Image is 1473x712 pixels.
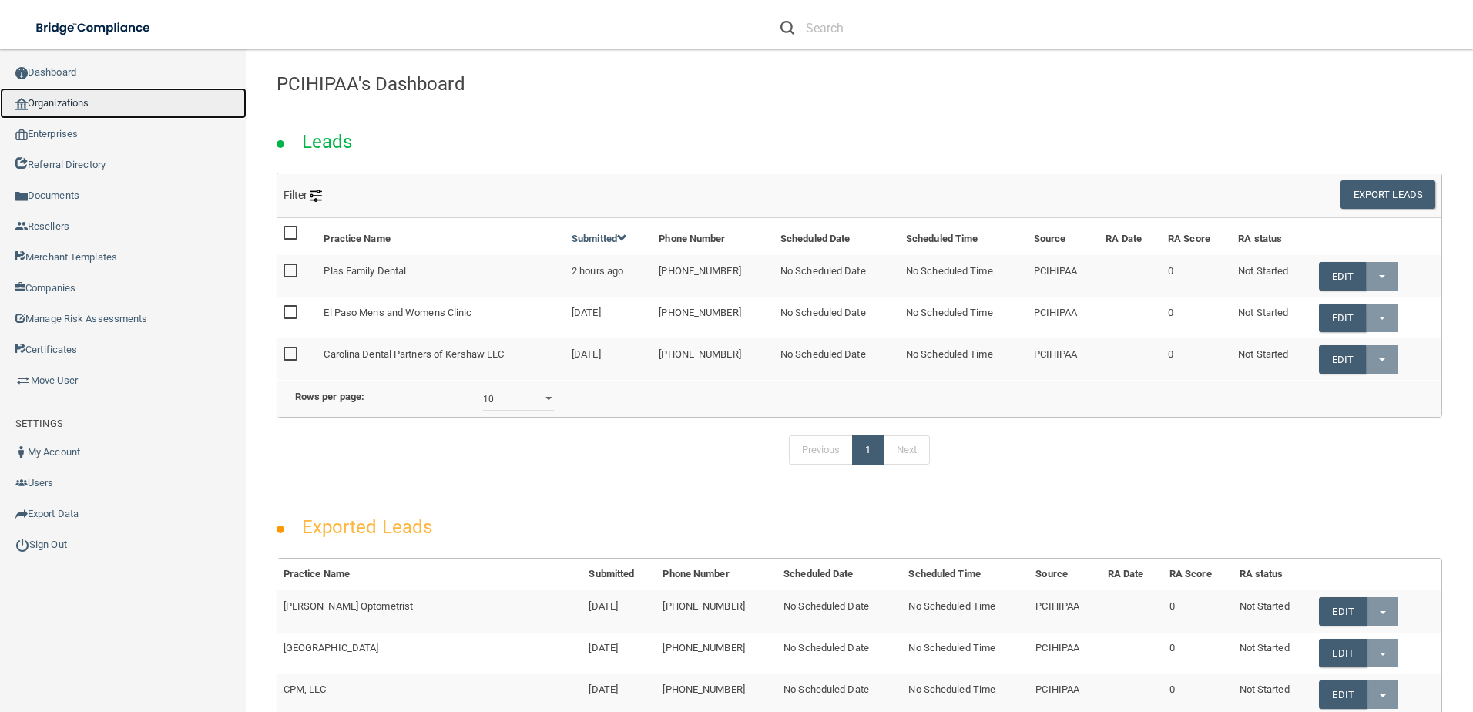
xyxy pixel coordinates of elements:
[1233,559,1314,590] th: RA status
[284,189,323,201] span: Filter
[287,505,448,549] h2: Exported Leads
[1163,590,1233,632] td: 0
[1029,590,1101,632] td: PCIHIPAA
[1232,297,1312,338] td: Not Started
[653,297,774,338] td: [PHONE_NUMBER]
[902,590,1029,632] td: No Scheduled Time
[1162,338,1232,379] td: 0
[582,559,656,590] th: Submitted
[900,218,1028,255] th: Scheduled Time
[317,255,565,297] td: Plas Family Dental
[902,633,1029,674] td: No Scheduled Time
[317,338,565,379] td: Carolina Dental Partners of Kershaw LLC
[1232,338,1312,379] td: Not Started
[1163,633,1233,674] td: 0
[1319,304,1366,332] a: Edit
[900,297,1028,338] td: No Scheduled Time
[15,508,28,520] img: icon-export.b9366987.png
[1319,597,1366,626] a: Edit
[1232,218,1312,255] th: RA status
[884,435,930,465] a: Next
[277,559,583,590] th: Practice Name
[310,190,322,202] img: icon-filter@2x.21656d0b.png
[1028,218,1100,255] th: Source
[1102,559,1163,590] th: RA Date
[277,633,583,674] td: [GEOGRAPHIC_DATA]
[774,297,900,338] td: No Scheduled Date
[1233,590,1314,632] td: Not Started
[1206,603,1455,664] iframe: Drift Widget Chat Controller
[15,415,63,433] label: SETTINGS
[1340,180,1435,209] button: Export Leads
[582,590,656,632] td: [DATE]
[1232,255,1312,297] td: Not Started
[656,559,777,590] th: Phone Number
[789,435,854,465] a: Previous
[295,391,364,402] b: Rows per page:
[15,538,29,552] img: ic_power_dark.7ecde6b1.png
[653,338,774,379] td: [PHONE_NUMBER]
[582,633,656,674] td: [DATE]
[777,633,902,674] td: No Scheduled Date
[1162,218,1232,255] th: RA Score
[656,590,777,632] td: [PHONE_NUMBER]
[15,67,28,79] img: ic_dashboard_dark.d01f4a41.png
[1162,297,1232,338] td: 0
[806,14,947,42] input: Search
[780,21,794,35] img: ic-search.3b580494.png
[900,338,1028,379] td: No Scheduled Time
[565,338,653,379] td: [DATE]
[1319,262,1366,291] a: Edit
[774,218,900,255] th: Scheduled Date
[317,218,565,255] th: Practice Name
[777,559,902,590] th: Scheduled Date
[774,255,900,297] td: No Scheduled Date
[15,477,28,489] img: icon-users.e205127d.png
[572,233,627,244] a: Submitted
[1319,680,1366,709] a: Edit
[1319,345,1366,374] a: Edit
[656,633,777,674] td: [PHONE_NUMBER]
[15,190,28,203] img: icon-documents.8dae5593.png
[565,255,653,297] td: 2 hours ago
[1163,559,1233,590] th: RA Score
[1162,255,1232,297] td: 0
[1099,218,1162,255] th: RA Date
[653,218,774,255] th: Phone Number
[777,590,902,632] td: No Scheduled Date
[287,120,368,163] h2: Leads
[852,435,884,465] a: 1
[902,559,1029,590] th: Scheduled Time
[1029,633,1101,674] td: PCIHIPAA
[900,255,1028,297] td: No Scheduled Time
[15,98,28,110] img: organization-icon.f8decf85.png
[277,74,1442,94] h4: PCIHIPAA's Dashboard
[1028,338,1100,379] td: PCIHIPAA
[15,446,28,458] img: ic_user_dark.df1a06c3.png
[565,297,653,338] td: [DATE]
[1028,255,1100,297] td: PCIHIPAA
[653,255,774,297] td: [PHONE_NUMBER]
[277,590,583,632] td: [PERSON_NAME] Optometrist
[1029,559,1101,590] th: Source
[15,129,28,140] img: enterprise.0d942306.png
[1028,297,1100,338] td: PCIHIPAA
[317,297,565,338] td: El Paso Mens and Womens Clinic
[23,12,165,44] img: bridge_compliance_login_screen.278c3ca4.svg
[774,338,900,379] td: No Scheduled Date
[15,373,31,388] img: briefcase.64adab9b.png
[15,220,28,233] img: ic_reseller.de258add.png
